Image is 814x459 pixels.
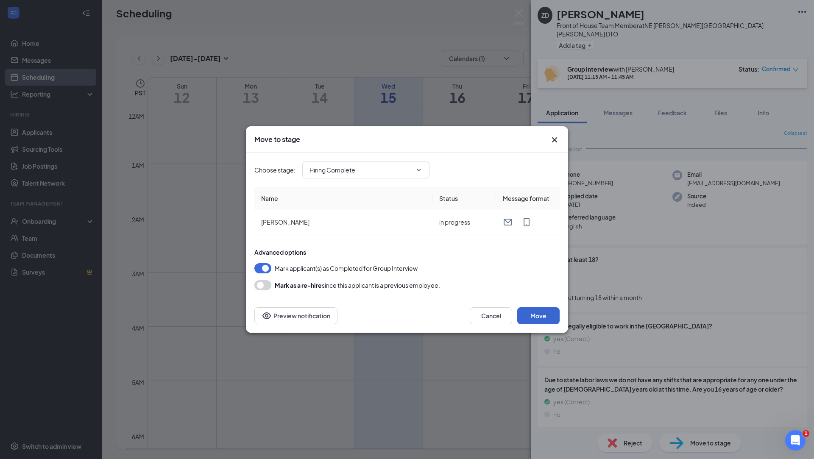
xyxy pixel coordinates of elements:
[275,280,440,290] div: since this applicant is a previous employee.
[432,187,496,210] th: Status
[549,135,560,145] svg: Cross
[521,217,532,227] svg: MobileSms
[254,165,295,175] span: Choose stage :
[517,307,560,324] button: Move
[254,187,432,210] th: Name
[432,210,496,234] td: in progress
[254,248,560,256] div: Advanced options
[415,167,422,173] svg: ChevronDown
[496,187,560,210] th: Message format
[261,218,309,226] span: [PERSON_NAME]
[275,263,418,273] span: Mark applicant(s) as Completed for Group Interview
[254,135,300,144] h3: Move to stage
[503,217,513,227] svg: Email
[254,307,337,324] button: Preview notificationEye
[549,135,560,145] button: Close
[470,307,512,324] button: Cancel
[262,311,272,321] svg: Eye
[785,430,806,451] iframe: Intercom live chat
[803,430,809,437] span: 1
[275,281,322,289] b: Mark as a re-hire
